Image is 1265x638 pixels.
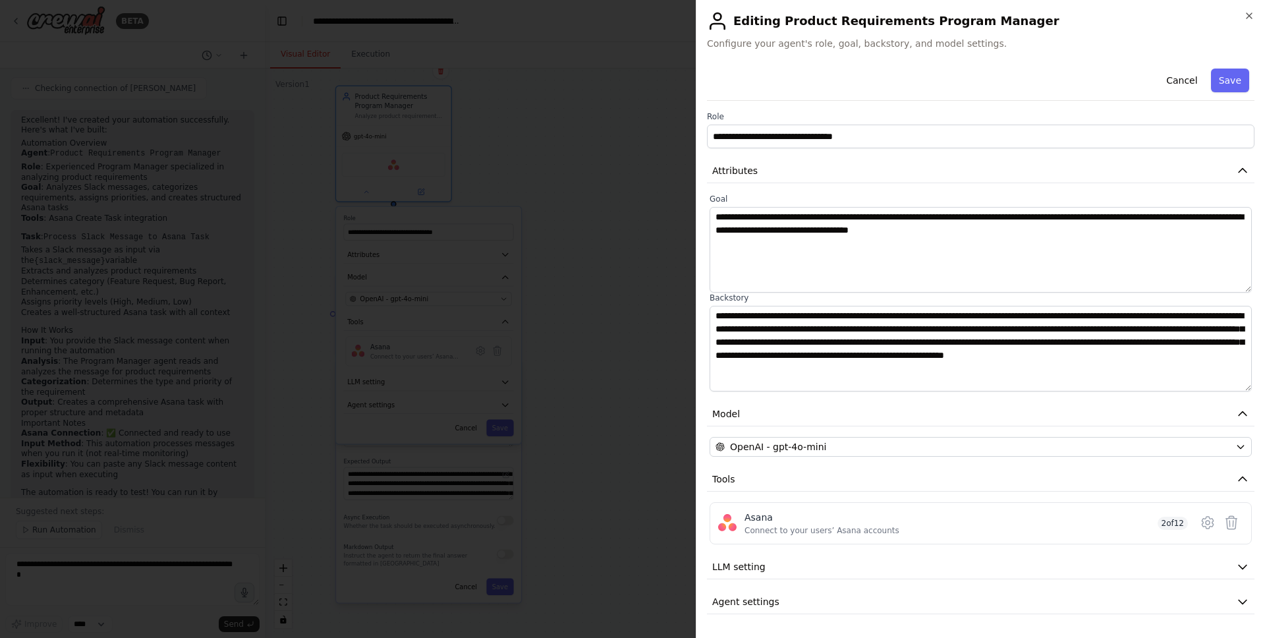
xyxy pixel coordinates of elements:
[707,111,1254,122] label: Role
[712,560,766,573] span: LLM setting
[712,407,740,420] span: Model
[1196,511,1220,535] button: Configure tool
[1220,511,1243,535] button: Delete tool
[707,555,1254,579] button: LLM setting
[730,440,826,453] span: OpenAI - gpt-4o-mini
[707,159,1254,183] button: Attributes
[712,164,758,177] span: Attributes
[745,511,899,524] div: Asana
[745,525,899,536] div: Connect to your users’ Asana accounts
[707,590,1254,614] button: Agent settings
[1211,69,1249,92] button: Save
[1158,69,1205,92] button: Cancel
[707,402,1254,426] button: Model
[718,513,737,532] img: Asana
[710,437,1252,457] button: OpenAI - gpt-4o-mini
[707,467,1254,492] button: Tools
[712,473,735,486] span: Tools
[1158,517,1189,530] span: 2 of 12
[707,37,1254,50] span: Configure your agent's role, goal, backstory, and model settings.
[707,11,1254,32] h2: Editing Product Requirements Program Manager
[710,194,1252,204] label: Goal
[712,595,779,608] span: Agent settings
[710,293,1252,303] label: Backstory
